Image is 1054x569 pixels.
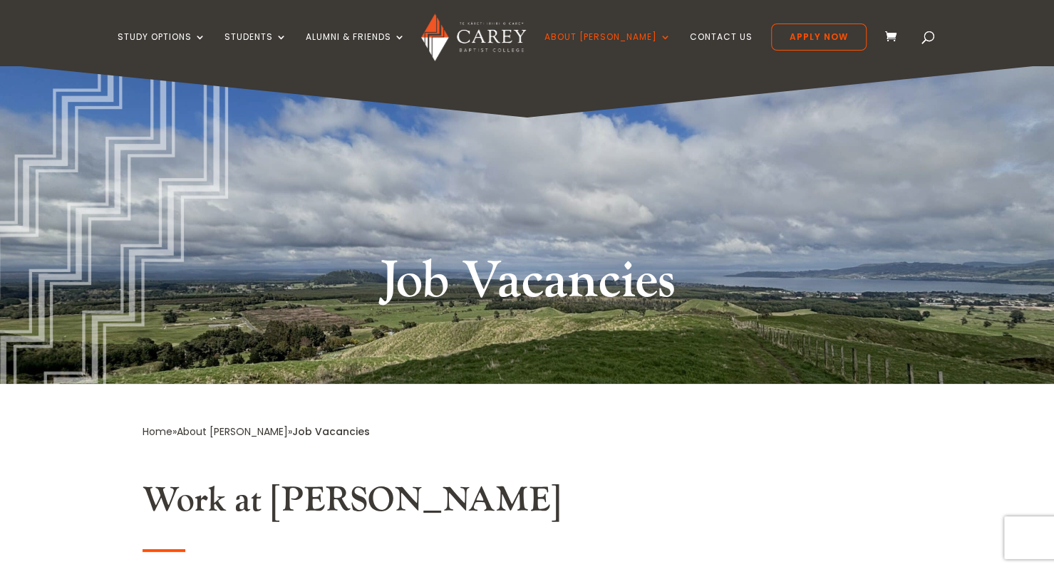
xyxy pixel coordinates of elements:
[260,248,795,322] h1: Job Vacancies
[224,32,287,66] a: Students
[306,32,405,66] a: Alumni & Friends
[421,14,526,61] img: Carey Baptist College
[143,424,370,439] span: » »
[690,32,753,66] a: Contact Us
[177,424,288,439] a: About [PERSON_NAME]
[771,24,867,51] a: Apply Now
[143,480,912,528] h2: Work at [PERSON_NAME]
[292,424,370,439] span: Job Vacancies
[118,32,206,66] a: Study Options
[143,424,172,439] a: Home
[544,32,671,66] a: About [PERSON_NAME]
